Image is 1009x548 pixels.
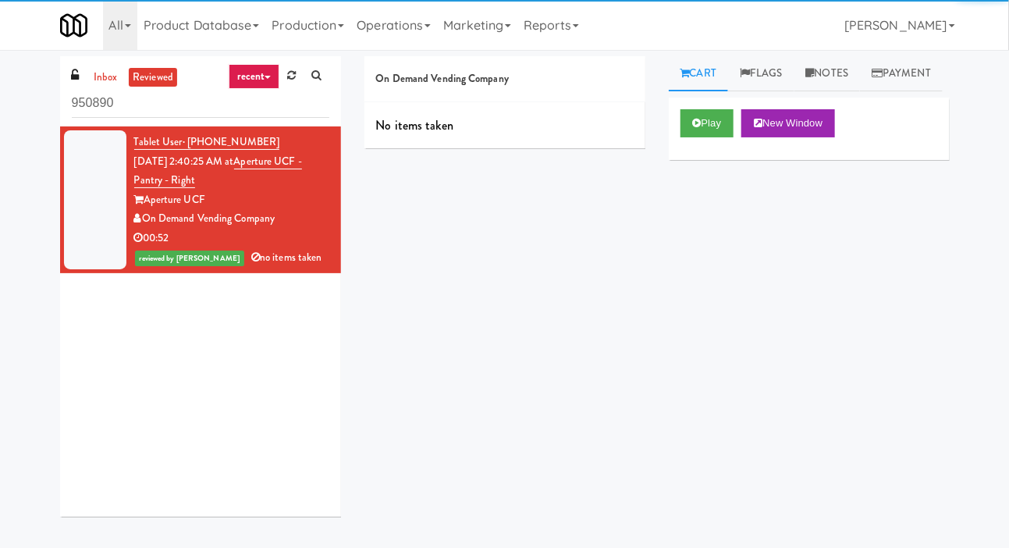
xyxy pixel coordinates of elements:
span: no items taken [251,250,322,265]
a: Payment [860,56,943,91]
a: reviewed [129,68,177,87]
a: Tablet User· [PHONE_NUMBER] [134,134,280,150]
span: · [PHONE_NUMBER] [183,134,280,149]
a: Aperture UCF - Pantry - Right [134,154,302,189]
button: Play [680,109,734,137]
h5: On Demand Vending Company [376,73,634,85]
div: 00:52 [134,229,329,248]
div: On Demand Vending Company [134,209,329,229]
span: [DATE] 2:40:25 AM at [134,154,234,169]
li: Tablet User· [PHONE_NUMBER][DATE] 2:40:25 AM atAperture UCF - Pantry - RightAperture UCFOn Demand... [60,126,341,273]
a: Cart [669,56,729,91]
button: New Window [741,109,835,137]
a: inbox [90,68,122,87]
div: No items taken [364,102,645,149]
a: Notes [794,56,861,91]
a: Flags [728,56,794,91]
input: Search vision orders [72,89,329,118]
div: Aperture UCF [134,190,329,210]
span: reviewed by [PERSON_NAME] [135,251,245,266]
img: Micromart [60,12,87,39]
a: recent [229,64,280,89]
